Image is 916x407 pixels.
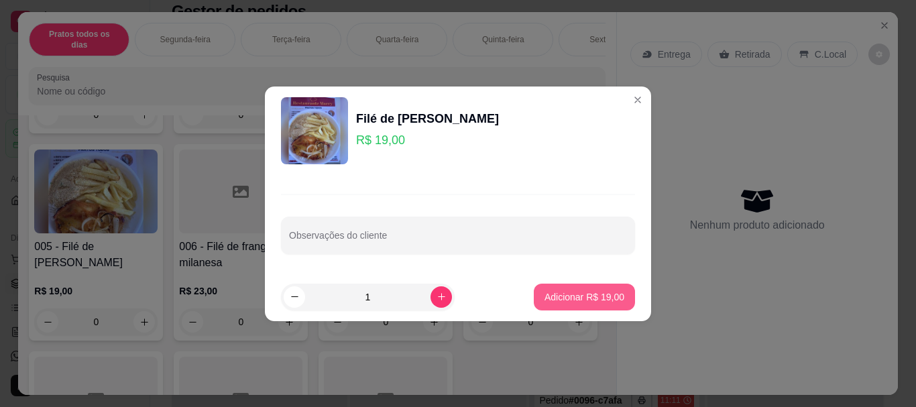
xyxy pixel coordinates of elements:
[281,97,348,164] img: product-image
[534,284,635,310] button: Adicionar R$ 19,00
[356,131,499,150] p: R$ 19,00
[627,89,648,111] button: Close
[289,234,627,247] input: Observações do cliente
[284,286,305,308] button: decrease-product-quantity
[431,286,452,308] button: increase-product-quantity
[356,109,499,128] div: Filé de [PERSON_NAME]
[545,290,624,304] p: Adicionar R$ 19,00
